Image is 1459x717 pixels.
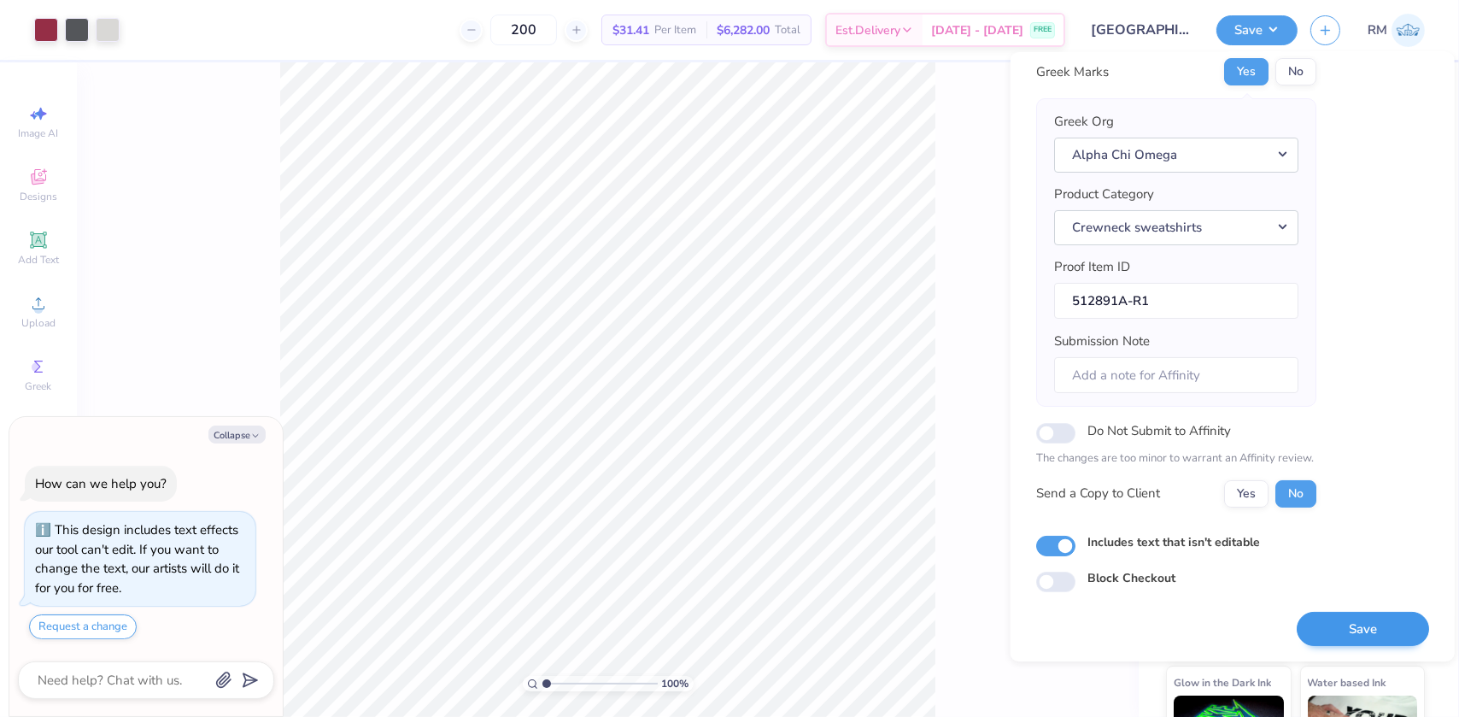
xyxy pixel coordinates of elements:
p: The changes are too minor to warrant an Affinity review. [1036,450,1316,467]
button: Yes [1224,58,1269,85]
span: Greek [26,379,52,393]
span: Add Text [18,253,59,267]
span: Glow in the Dark Ink [1174,673,1271,691]
span: $31.41 [612,21,649,39]
div: How can we help you? [35,475,167,492]
label: Submission Note [1054,332,1150,351]
span: [DATE] - [DATE] [931,21,1023,39]
span: Est. Delivery [835,21,900,39]
a: RM [1368,14,1425,47]
button: Yes [1224,479,1269,507]
span: Water based Ink [1308,673,1386,691]
input: – – [490,15,557,45]
span: Upload [21,316,56,330]
button: Collapse [208,426,266,444]
label: Greek Org [1054,112,1114,132]
button: Crewneck sweatshirts [1054,209,1298,244]
button: Request a change [29,614,137,639]
div: Greek Marks [1036,62,1109,82]
span: Per Item [654,21,696,39]
input: Add a note for Affinity [1054,356,1298,393]
label: Includes text that isn't editable [1087,532,1260,550]
span: Image AI [19,126,59,140]
button: No [1275,479,1316,507]
label: Product Category [1054,185,1154,204]
button: Save [1216,15,1298,45]
div: This design includes text effects our tool can't edit. If you want to change the text, our artist... [35,521,239,597]
label: Proof Item ID [1054,257,1130,277]
img: Roberta Manuel [1392,14,1425,47]
span: $6,282.00 [717,21,770,39]
label: Block Checkout [1087,569,1175,587]
button: Save [1297,611,1429,646]
span: Total [775,21,800,39]
button: No [1275,58,1316,85]
span: Designs [20,190,57,203]
input: Untitled Design [1078,13,1204,47]
span: 100 % [662,676,689,691]
div: Send a Copy to Client [1036,484,1160,503]
label: Do Not Submit to Affinity [1087,420,1231,442]
button: Alpha Chi Omega [1054,137,1298,172]
span: RM [1368,21,1387,40]
span: FREE [1034,24,1052,36]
